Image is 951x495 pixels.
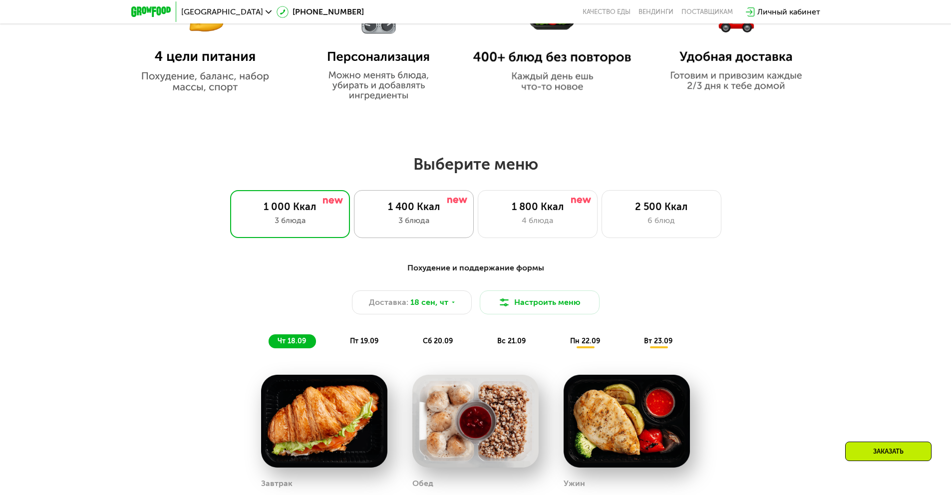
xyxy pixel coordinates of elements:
span: вс 21.09 [497,337,526,345]
div: 4 блюда [488,215,587,227]
a: Вендинги [638,8,673,16]
div: Завтрак [261,476,293,491]
span: сб 20.09 [423,337,453,345]
span: вт 23.09 [644,337,672,345]
span: чт 18.09 [278,337,306,345]
div: Заказать [845,442,932,461]
a: Качество еды [583,8,631,16]
div: 2 500 Ккал [612,201,711,213]
div: 1 400 Ккал [364,201,463,213]
span: Доставка: [369,296,408,308]
div: 1 000 Ккал [241,201,339,213]
div: Похудение и поддержание формы [180,262,771,274]
div: Личный кабинет [757,6,820,18]
h2: Выберите меню [32,154,919,174]
span: 18 сен, чт [410,296,448,308]
span: пт 19.09 [350,337,378,345]
div: Ужин [564,476,585,491]
div: поставщикам [681,8,733,16]
span: [GEOGRAPHIC_DATA] [181,8,263,16]
div: 3 блюда [364,215,463,227]
div: Обед [412,476,433,491]
a: [PHONE_NUMBER] [277,6,364,18]
button: Настроить меню [480,290,600,314]
div: 3 блюда [241,215,339,227]
span: пн 22.09 [570,337,600,345]
div: 1 800 Ккал [488,201,587,213]
div: 6 блюд [612,215,711,227]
